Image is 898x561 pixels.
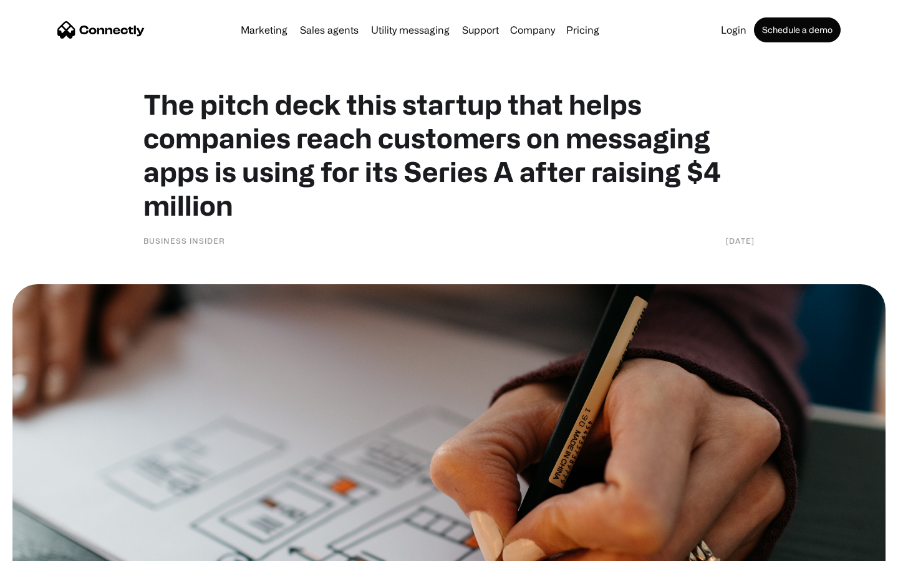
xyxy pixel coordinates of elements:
[25,539,75,557] ul: Language list
[57,21,145,39] a: home
[506,21,559,39] div: Company
[754,17,841,42] a: Schedule a demo
[143,87,755,222] h1: The pitch deck this startup that helps companies reach customers on messaging apps is using for i...
[510,21,555,39] div: Company
[561,25,604,35] a: Pricing
[366,25,455,35] a: Utility messaging
[143,234,225,247] div: Business Insider
[716,25,751,35] a: Login
[457,25,504,35] a: Support
[295,25,364,35] a: Sales agents
[726,234,755,247] div: [DATE]
[236,25,292,35] a: Marketing
[12,539,75,557] aside: Language selected: English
